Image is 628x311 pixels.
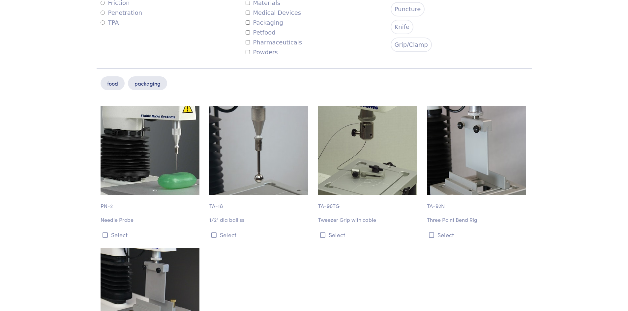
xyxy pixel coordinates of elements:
[246,38,302,47] label: Pharmaceuticals
[101,20,105,25] input: TPA
[246,8,301,18] label: Medical Devices
[101,11,105,15] input: Penetration
[101,195,201,210] p: PN-2
[246,20,250,25] input: Packaging
[246,18,283,28] label: Packaging
[246,28,276,38] label: Petfood
[391,20,414,34] label: Knife
[209,216,310,224] p: 1/2" dia ball ss
[391,38,432,52] label: Grip/Clamp
[209,229,310,240] button: Select
[101,18,119,28] label: TPA
[209,195,310,210] p: TA-18
[246,30,250,35] input: Petfood
[427,195,528,210] p: TA-92N
[246,50,250,54] input: Powders
[427,216,528,224] p: Three Point Bend Rig
[128,76,167,90] p: packaging
[101,216,201,224] p: Needle Probe
[101,1,105,5] input: Friction
[246,47,278,57] label: Powders
[101,229,201,240] button: Select
[101,8,142,18] label: Penetration
[427,229,528,240] button: Select
[318,106,417,195] img: ta-96twg-tweezer-grip-wire-holder.jpg
[101,76,125,90] p: food
[101,106,199,195] img: puncture-pn2-needle-probe-2.jpg
[318,216,419,224] p: Tweezer Grip with cable
[246,1,250,5] input: Materials
[427,106,526,195] img: ta-92_adjustable-three-point-bend-rig.jpg
[318,229,419,240] button: Select
[246,40,250,44] input: Pharmaceuticals
[209,106,308,195] img: rounded_ta-18_half-inch-ball_2.jpg
[391,2,425,16] label: Puncture
[246,11,250,15] input: Medical Devices
[318,195,419,210] p: TA-96TG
